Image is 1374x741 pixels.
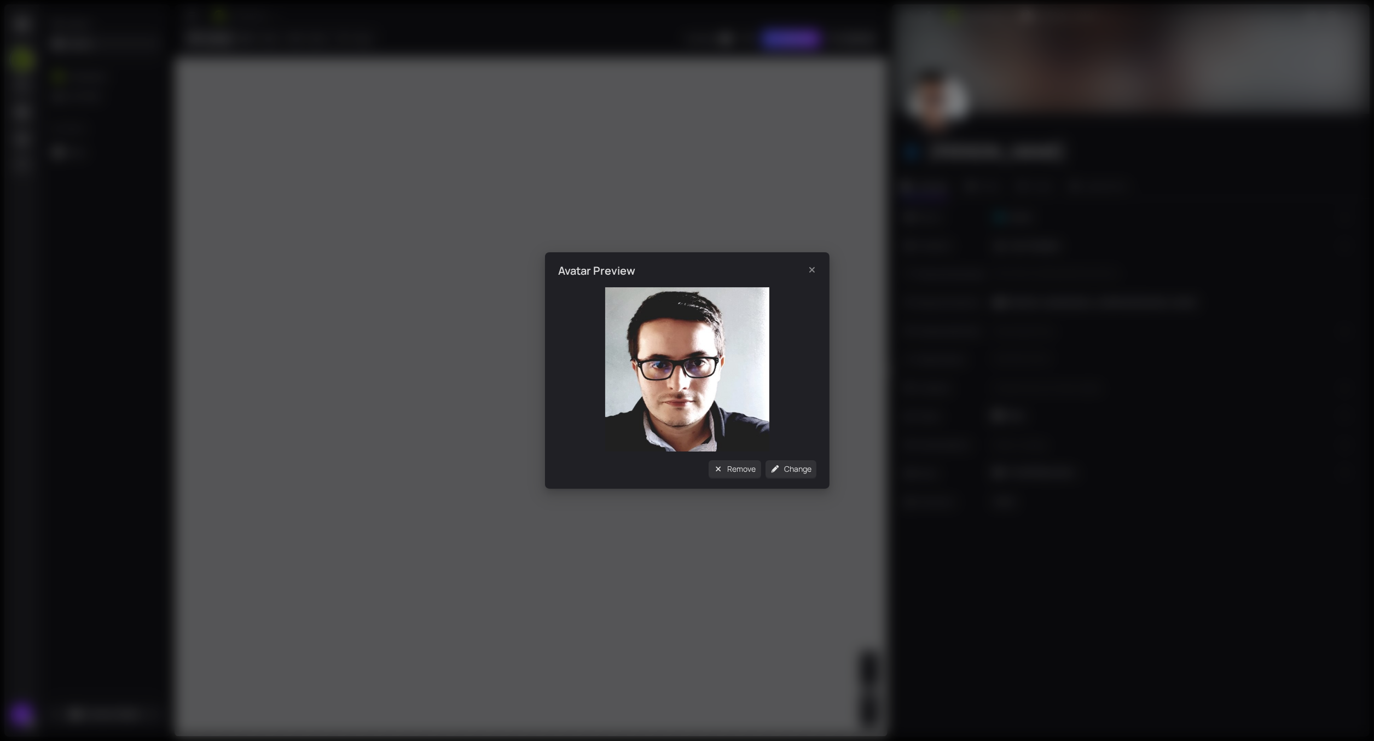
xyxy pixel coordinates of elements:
div: Avatar Preview [558,263,790,279]
button: Remove [709,460,761,478]
img: Preview [605,287,769,451]
button: Close [803,261,821,279]
button: Change [765,460,816,478]
span: Remove [727,463,756,475]
span: Change [784,463,811,475]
